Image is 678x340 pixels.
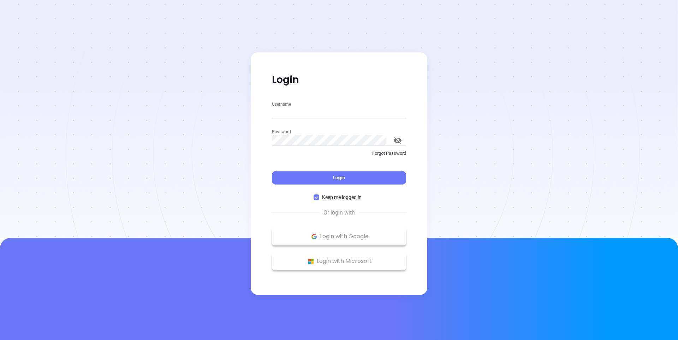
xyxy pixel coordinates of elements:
[272,252,406,270] button: Microsoft Logo Login with Microsoft
[272,102,291,106] label: Username
[320,209,358,217] span: Or login with
[272,130,291,134] label: Password
[275,256,403,266] p: Login with Microsoft
[272,150,406,157] p: Forgot Password
[272,74,406,86] p: Login
[389,132,406,149] button: toggle password visibility
[310,232,319,241] img: Google Logo
[272,150,406,163] a: Forgot Password
[319,193,364,201] span: Keep me logged in
[275,231,403,242] p: Login with Google
[272,171,406,184] button: Login
[307,257,315,266] img: Microsoft Logo
[272,228,406,245] button: Google Logo Login with Google
[333,175,345,181] span: Login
